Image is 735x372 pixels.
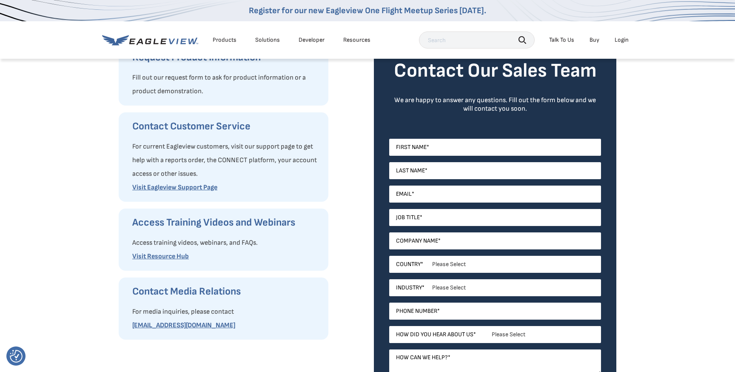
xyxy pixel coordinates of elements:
[419,31,535,49] input: Search
[343,36,370,44] div: Resources
[255,36,280,44] div: Solutions
[549,36,574,44] div: Talk To Us
[10,350,23,363] button: Consent Preferences
[132,321,235,329] a: [EMAIL_ADDRESS][DOMAIN_NAME]
[249,6,486,16] a: Register for our new Eagleview One Flight Meetup Series [DATE].
[132,183,217,192] a: Visit Eagleview Support Page
[132,285,320,298] h3: Contact Media Relations
[299,36,325,44] a: Developer
[132,305,320,319] p: For media inquiries, please contact
[132,252,189,260] a: Visit Resource Hub
[389,96,601,113] div: We are happy to answer any questions. Fill out the form below and we will contact you soon.
[132,120,320,133] h3: Contact Customer Service
[132,140,320,181] p: For current Eagleview customers, visit our support page to get help with a reports order, the CON...
[10,350,23,363] img: Revisit consent button
[394,59,597,83] strong: Contact Our Sales Team
[132,71,320,98] p: Fill out our request form to ask for product information or a product demonstration.
[213,36,236,44] div: Products
[590,36,599,44] a: Buy
[615,36,629,44] div: Login
[132,236,320,250] p: Access training videos, webinars, and FAQs.
[132,216,320,229] h3: Access Training Videos and Webinars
